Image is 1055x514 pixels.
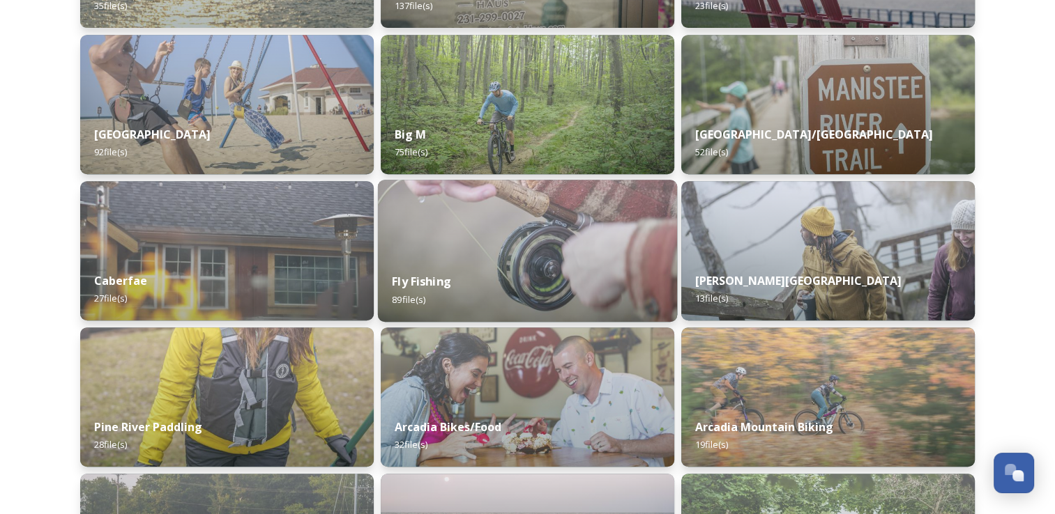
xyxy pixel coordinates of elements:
[395,438,427,451] span: 32 file(s)
[695,419,833,435] strong: Arcadia Mountain Biking
[681,35,975,174] img: e594d590-454d-41cb-b972-f536f4573ad7.jpg
[695,438,728,451] span: 19 file(s)
[681,181,975,320] img: f7bae7e9-5dac-4973-a296-e46a2b368b32.jpg
[395,419,501,435] strong: Arcadia Bikes/Food
[94,146,127,158] span: 92 file(s)
[381,35,674,174] img: 665acc9b-0682-4939-8e03-5cd562c36993.jpg
[395,146,427,158] span: 75 file(s)
[80,35,374,174] img: 79f6f66b-d4f3-4e28-8d7f-ff3209b7bbbc.jpg
[994,453,1034,493] button: Open Chat
[695,146,728,158] span: 52 file(s)
[94,127,211,142] strong: [GEOGRAPHIC_DATA]
[392,274,451,289] strong: Fly Fishing
[395,127,426,142] strong: Big M
[381,327,674,467] img: 603f2aeb-d79c-4d52-ba34-23723a1912a5.jpg
[378,180,677,322] img: b5958818-2b7c-4e29-859a-07a2ff234187.jpg
[94,438,127,451] span: 28 file(s)
[695,127,933,142] strong: [GEOGRAPHIC_DATA]/[GEOGRAPHIC_DATA]
[80,181,374,320] img: 3aaf1325-10c0-4ef8-95ca-032133e18e38.jpg
[695,273,902,288] strong: [PERSON_NAME][GEOGRAPHIC_DATA]
[94,419,202,435] strong: Pine River Paddling
[80,327,374,467] img: 28c9a7fc-febe-46bb-8e61-edaf18b138af.jpg
[94,292,127,304] span: 27 file(s)
[392,293,425,305] span: 89 file(s)
[681,327,975,467] img: 50845302-3ecc-4e9a-9b86-62cc6ffc1e22.jpg
[94,273,147,288] strong: Caberfae
[695,292,728,304] span: 13 file(s)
